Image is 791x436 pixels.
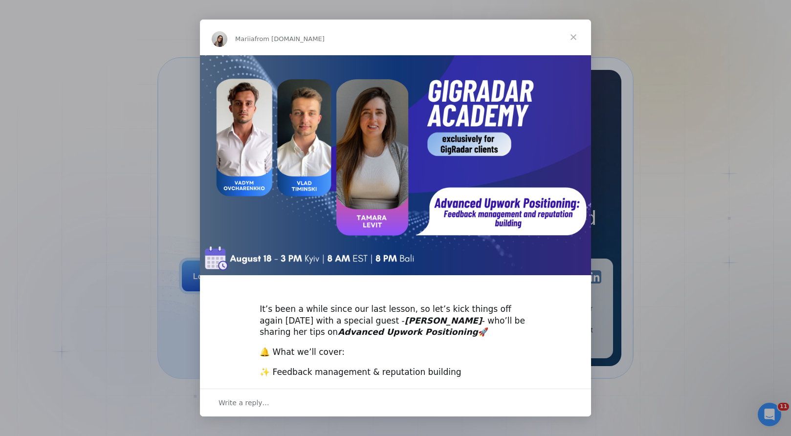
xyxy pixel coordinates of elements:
i: [PERSON_NAME] [405,316,482,326]
span: Close [556,20,591,55]
span: Write a reply… [219,396,269,409]
i: Advanced Upwork Positioning [338,327,478,337]
div: 🔔 What we’ll cover: [260,347,531,358]
div: Open conversation and reply [200,389,591,416]
img: Profile image for Mariia [212,31,227,47]
div: ​It’s been a while since our last lesson, so let’s kick things off again [DATE] with a special gu... [260,292,531,338]
div: ✨ Feedback management & reputation building [260,367,531,378]
span: from [DOMAIN_NAME] [255,35,325,43]
span: Mariia [235,35,255,43]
